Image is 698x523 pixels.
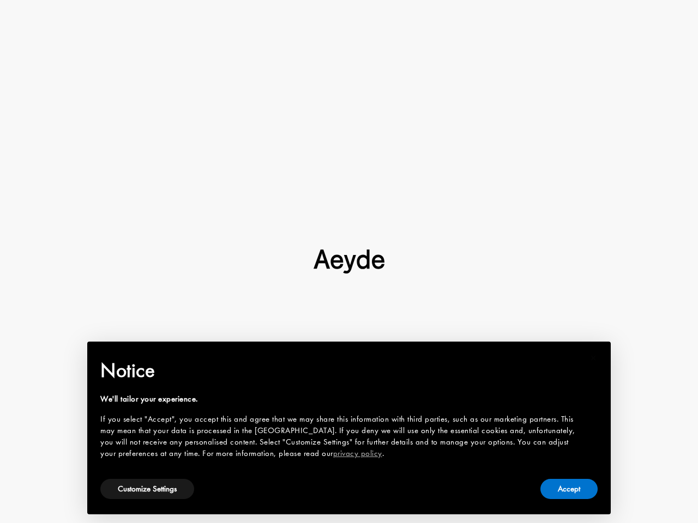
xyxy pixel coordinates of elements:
button: Close this notice [580,345,606,371]
img: footer-logo.svg [314,250,384,273]
button: Accept [540,479,598,499]
div: We'll tailor your experience. [100,393,580,405]
div: If you select "Accept", you accept this and agree that we may share this information with third p... [100,413,580,459]
button: Customize Settings [100,479,194,499]
a: privacy policy [333,448,382,459]
span: × [590,349,597,366]
h2: Notice [100,356,580,385]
